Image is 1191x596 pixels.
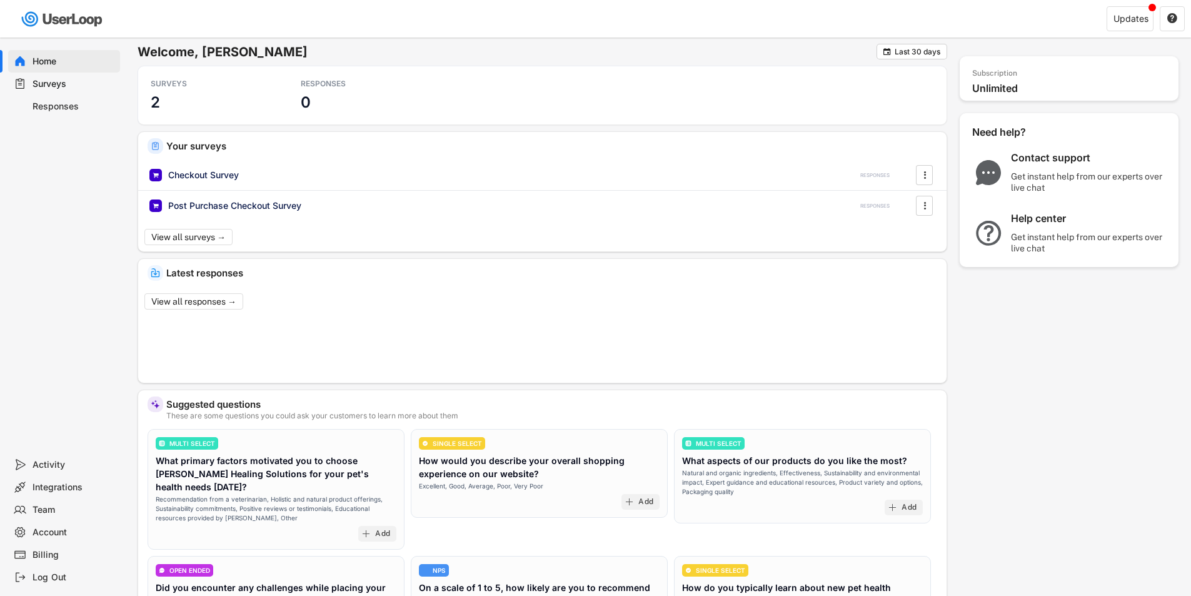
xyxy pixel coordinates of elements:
div: Add [902,503,917,513]
div: Add [638,497,653,507]
div: Recommendation from a veterinarian, Holistic and natural product offerings, Sustainability commit... [156,495,396,523]
div: Latest responses [166,268,937,278]
img: ListMajor.svg [159,440,165,447]
text:  [923,168,926,181]
img: QuestionMarkInverseMajor.svg [972,221,1005,246]
button:  [918,166,931,184]
div: RESPONSES [301,79,413,89]
div: SINGLE SELECT [433,440,482,447]
text:  [1167,13,1177,24]
div: Billing [33,549,115,561]
div: Surveys [33,78,115,90]
img: yH5BAEAAAAALAAAAAABAAEAAAIBRAA7 [422,567,428,573]
h3: 0 [301,93,311,112]
div: SURVEYS [151,79,263,89]
div: RESPONSES [860,172,890,179]
div: OPEN ENDED [169,567,210,573]
div: MULTI SELECT [696,440,741,447]
div: Natural and organic ingredients, Effectiveness, Sustainability and environmental impact, Expert g... [682,468,923,497]
div: Log Out [33,572,115,583]
button:  [882,47,892,56]
div: Integrations [33,482,115,493]
div: Activity [33,459,115,471]
div: Account [33,527,115,538]
div: Excellent, Good, Average, Poor, Very Poor [419,482,543,491]
img: userloop-logo-01.svg [19,6,107,32]
div: Your surveys [166,141,937,151]
img: ChatMajor.svg [972,160,1005,185]
text:  [883,47,891,56]
h3: 2 [151,93,160,112]
div: Updates [1113,14,1148,23]
h6: Welcome, [PERSON_NAME] [138,44,877,60]
div: Responses [33,101,115,113]
div: Checkout Survey [168,169,239,181]
div: What aspects of our products do you like the most? [682,454,907,467]
img: CircleTickMinorWhite.svg [685,567,691,573]
div: RESPONSES [860,203,890,210]
div: Add [375,529,390,539]
text:  [923,199,926,212]
div: Get instant help from our experts over live chat [1011,171,1167,193]
div: Suggested questions [166,400,937,409]
div: Help center [1011,212,1167,225]
div: SINGLE SELECT [696,567,745,573]
button: View all responses → [144,293,243,310]
div: NPS [433,567,446,573]
div: Contact support [1011,151,1167,164]
img: MagicMajor%20%28Purple%29.svg [151,400,160,409]
div: Team [33,504,115,516]
button:  [918,196,931,215]
div: MULTI SELECT [169,440,215,447]
img: IncomingMajor.svg [151,268,160,278]
img: ConversationMinor.svg [159,567,165,573]
div: Post Purchase Checkout Survey [168,200,301,212]
div: These are some questions you could ask your customers to learn more about them [166,412,937,420]
div: How would you describe your overall shopping experience on our website? [419,454,660,480]
div: Need help? [972,126,1060,139]
button:  [1167,13,1178,24]
img: CircleTickMinorWhite.svg [422,440,428,447]
div: Subscription [972,69,1017,79]
div: Unlimited [972,82,1172,95]
div: Get instant help from our experts over live chat [1011,231,1167,254]
img: ListMajor.svg [685,440,691,447]
div: What primary factors motivated you to choose [PERSON_NAME] Healing Solutions for your pet's healt... [156,454,396,493]
div: Home [33,56,115,68]
button: View all surveys → [144,229,233,245]
div: Last 30 days [895,48,940,56]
